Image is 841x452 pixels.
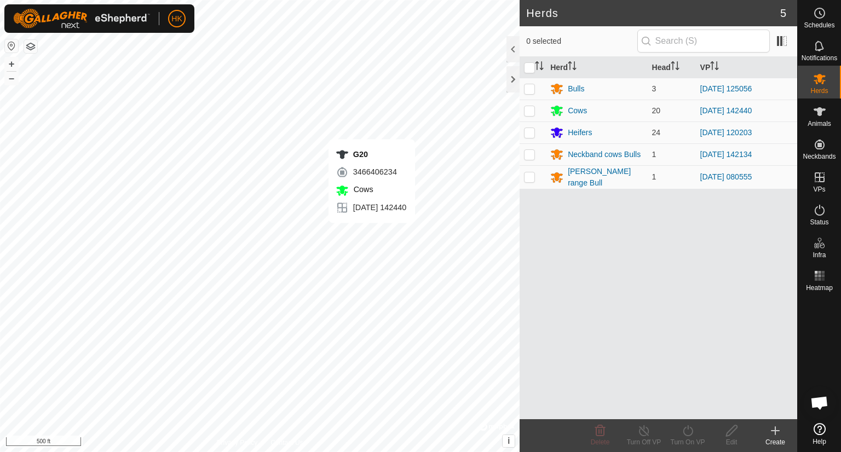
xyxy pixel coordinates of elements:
[700,150,752,159] a: [DATE] 142134
[568,83,584,95] div: Bulls
[526,36,637,47] span: 0 selected
[652,150,656,159] span: 1
[24,40,37,53] button: Map Layers
[813,186,825,193] span: VPs
[803,153,836,160] span: Neckbands
[637,30,770,53] input: Search (S)
[802,55,837,61] span: Notifications
[700,172,752,181] a: [DATE] 080555
[652,84,656,93] span: 3
[568,149,641,160] div: Neckband cows Bulls
[804,22,834,28] span: Schedules
[798,419,841,449] a: Help
[535,63,544,72] p-sorticon: Activate to sort
[568,105,587,117] div: Cows
[503,435,515,447] button: i
[652,106,661,115] span: 20
[270,438,303,448] a: Contact Us
[508,436,510,445] span: i
[652,128,661,137] span: 24
[803,386,836,419] div: Open chat
[700,84,752,93] a: [DATE] 125056
[5,72,18,85] button: –
[171,13,182,25] span: HK
[13,9,150,28] img: Gallagher Logo
[622,437,666,447] div: Turn Off VP
[810,88,828,94] span: Herds
[696,57,797,78] th: VP
[808,120,831,127] span: Animals
[813,252,826,258] span: Infra
[5,39,18,53] button: Reset Map
[351,185,373,194] span: Cows
[666,437,710,447] div: Turn On VP
[700,106,752,115] a: [DATE] 142440
[813,438,826,445] span: Help
[780,5,786,21] span: 5
[806,285,833,291] span: Heatmap
[753,437,797,447] div: Create
[671,63,679,72] p-sorticon: Activate to sort
[5,57,18,71] button: +
[336,201,406,215] div: [DATE] 142440
[710,437,753,447] div: Edit
[700,128,752,137] a: [DATE] 120203
[648,57,696,78] th: Head
[591,438,610,446] span: Delete
[546,57,647,78] th: Herd
[336,148,406,161] div: G20
[568,127,592,138] div: Heifers
[568,63,577,72] p-sorticon: Activate to sort
[336,165,406,178] div: 3466406234
[526,7,780,20] h2: Herds
[810,219,828,225] span: Status
[217,438,258,448] a: Privacy Policy
[652,172,656,181] span: 1
[710,63,719,72] p-sorticon: Activate to sort
[568,166,643,189] div: [PERSON_NAME] range Bull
